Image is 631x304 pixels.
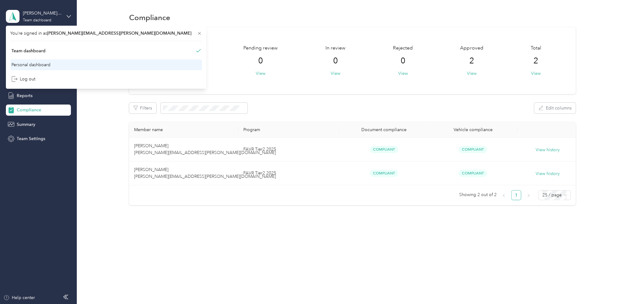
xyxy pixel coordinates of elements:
span: right [527,194,530,197]
td: FAVR Tier2 2025 [238,138,340,161]
span: 2 [469,56,474,66]
span: Total [531,45,541,52]
td: FAVR Tier2 2025 [238,161,340,185]
span: Rejected [393,45,413,52]
button: View history [536,170,560,177]
div: Page Size [538,190,571,200]
span: Compliant [459,170,487,177]
span: You’re signed in as [10,30,202,36]
iframe: Everlance-gr Chat Button Frame [596,269,631,304]
span: Approved [460,45,483,52]
button: View [531,70,541,77]
button: View history [536,147,560,153]
div: Team dashboard [23,19,51,22]
li: Previous Page [499,190,509,200]
span: [PERSON_NAME] [PERSON_NAME][EMAIL_ADDRESS][PERSON_NAME][DOMAIN_NAME] [134,167,276,179]
span: 25 / page [542,191,567,200]
span: In review [325,45,345,52]
span: Showing 2 out of 2 [459,190,496,199]
div: Log out [11,76,35,82]
div: Document compliance [344,127,423,132]
span: Compliant [370,146,398,153]
div: Team dashboard [11,48,46,54]
span: Compliance [17,107,41,113]
button: View [398,70,407,77]
span: Compliant [459,146,487,153]
span: Team Settings [17,135,45,142]
span: Summary [17,121,35,128]
span: Pending review [243,45,278,52]
span: left [502,194,506,197]
span: 0 [333,56,337,66]
button: Help center [3,294,35,301]
th: Member name [129,122,238,138]
button: Edit columns [534,103,576,113]
button: Filters [129,103,156,113]
th: Program [238,122,340,138]
span: 0 [258,56,263,66]
div: Vehicle compliance [433,127,512,132]
button: View [330,70,340,77]
button: left [499,190,509,200]
button: right [524,190,533,200]
button: View [256,70,265,77]
li: Next Page [524,190,533,200]
h1: Compliance [129,14,170,21]
a: 1 [511,191,521,200]
span: 0 [400,56,405,66]
li: 1 [511,190,521,200]
span: 2 [533,56,538,66]
button: View [467,70,477,77]
span: Reports [17,92,33,99]
div: Personal dashboard [11,62,50,68]
span: [PERSON_NAME] [PERSON_NAME][EMAIL_ADDRESS][PERSON_NAME][DOMAIN_NAME] [134,143,276,155]
span: Compliant [370,170,398,177]
div: [PERSON_NAME][EMAIL_ADDRESS][PERSON_NAME][DOMAIN_NAME] [23,10,62,16]
span: [PERSON_NAME][EMAIL_ADDRESS][PERSON_NAME][DOMAIN_NAME] [47,31,191,36]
